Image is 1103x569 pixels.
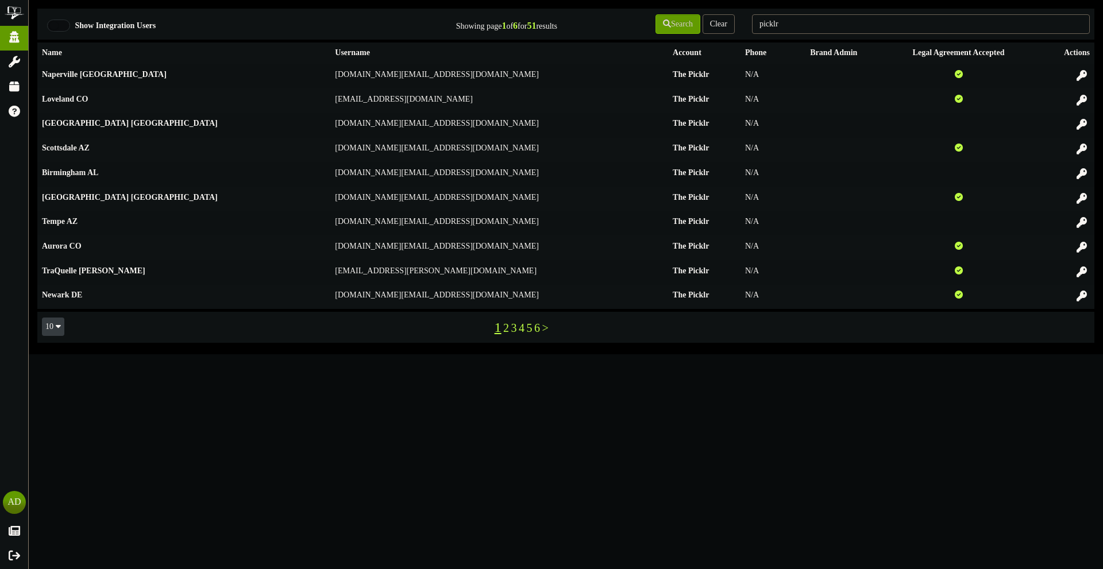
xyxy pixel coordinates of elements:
td: [EMAIL_ADDRESS][DOMAIN_NAME] [330,88,668,113]
th: Naperville [GEOGRAPHIC_DATA] [37,64,330,88]
td: [DOMAIN_NAME][EMAIL_ADDRESS][DOMAIN_NAME] [330,162,668,187]
td: N/A [741,162,789,187]
td: N/A [741,260,789,285]
th: The Picklr [668,113,741,138]
th: Username [330,42,668,64]
a: 4 [519,322,524,334]
td: N/A [741,113,789,138]
button: Clear [703,14,735,34]
a: 1 [495,320,502,335]
a: 2 [503,322,509,334]
th: Newark DE [37,285,330,309]
th: [GEOGRAPHIC_DATA] [GEOGRAPHIC_DATA] [37,113,330,138]
td: [DOMAIN_NAME][EMAIL_ADDRESS][DOMAIN_NAME] [330,235,668,260]
td: [DOMAIN_NAME][EMAIL_ADDRESS][DOMAIN_NAME] [330,113,668,138]
th: Scottsdale AZ [37,138,330,162]
td: [DOMAIN_NAME][EMAIL_ADDRESS][DOMAIN_NAME] [330,187,668,211]
td: [DOMAIN_NAME][EMAIL_ADDRESS][DOMAIN_NAME] [330,285,668,309]
th: Phone [741,42,789,64]
th: TraQuelle [PERSON_NAME] [37,260,330,285]
th: The Picklr [668,187,741,211]
div: AD [3,491,26,514]
div: Showing page of for results [388,13,566,33]
th: Actions [1039,42,1094,64]
strong: 1 [502,21,506,30]
th: The Picklr [668,211,741,236]
th: The Picklr [668,64,741,88]
label: Show Integration Users [67,20,156,32]
th: Tempe AZ [37,211,330,236]
td: N/A [741,64,789,88]
td: N/A [741,211,789,236]
td: N/A [741,138,789,162]
th: Birmingham AL [37,162,330,187]
th: Brand Admin [789,42,879,64]
th: Legal Agreement Accepted [878,42,1039,64]
td: [DOMAIN_NAME][EMAIL_ADDRESS][DOMAIN_NAME] [330,138,668,162]
strong: 6 [513,21,518,30]
td: N/A [741,187,789,211]
a: 3 [511,322,517,334]
td: N/A [741,88,789,113]
td: [DOMAIN_NAME][EMAIL_ADDRESS][DOMAIN_NAME] [330,64,668,88]
button: 10 [42,318,64,336]
th: Account [668,42,741,64]
td: [DOMAIN_NAME][EMAIL_ADDRESS][DOMAIN_NAME] [330,211,668,236]
th: The Picklr [668,235,741,260]
th: The Picklr [668,88,741,113]
input: -- Search -- [752,14,1090,34]
th: Name [37,42,330,64]
a: 6 [534,322,540,334]
td: [EMAIL_ADDRESS][PERSON_NAME][DOMAIN_NAME] [330,260,668,285]
strong: 51 [527,21,536,30]
th: [GEOGRAPHIC_DATA] [GEOGRAPHIC_DATA] [37,187,330,211]
th: The Picklr [668,138,741,162]
a: > [542,322,549,334]
td: N/A [741,285,789,309]
th: Aurora CO [37,235,330,260]
td: N/A [741,235,789,260]
button: Search [655,14,700,34]
th: Loveland CO [37,88,330,113]
th: The Picklr [668,285,741,309]
th: The Picklr [668,162,741,187]
th: The Picklr [668,260,741,285]
a: 5 [527,322,533,334]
